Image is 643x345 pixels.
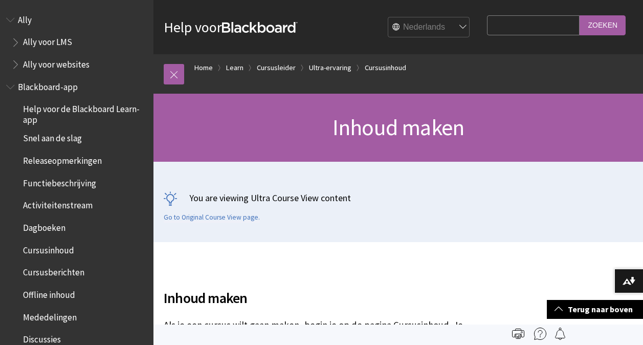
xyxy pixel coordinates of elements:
[164,275,481,309] h2: Inhoud maken
[164,213,260,222] a: Go to Original Course View page.
[580,15,626,35] input: Zoeken
[388,17,470,38] select: Site Language Selector
[23,242,74,255] span: Cursusinhoud
[23,101,146,125] span: Help voor de Blackboard Learn-app
[194,61,213,74] a: Home
[18,11,32,25] span: Ally
[23,264,84,278] span: Cursusberichten
[164,191,633,204] p: You are viewing Ultra Course View content
[23,286,75,300] span: Offline inhoud
[18,78,78,92] span: Blackboard-app
[23,130,82,144] span: Snel aan de slag
[23,152,102,166] span: Releaseopmerkingen
[23,56,90,70] span: Ally voor websites
[23,219,65,233] span: Dagboeken
[164,318,481,345] p: Als je een cursus wilt gaan maken, begin je op de pagina Cursusinhoud. Je kunt hier eenvoudig fun...
[512,328,524,340] img: Print
[226,61,243,74] a: Learn
[309,61,351,74] a: Ultra-ervaring
[23,309,77,322] span: Mededelingen
[332,113,464,141] span: Inhoud maken
[164,18,298,36] a: Help voorBlackboard
[23,34,72,48] span: Ally voor LMS
[6,11,147,73] nav: Book outline for Anthology Ally Help
[23,197,93,211] span: Activiteitenstream
[23,175,96,188] span: Functiebeschrijving
[23,331,61,345] span: Discussies
[547,300,643,319] a: Terug naar boven
[554,328,566,340] img: Follow this page
[534,328,546,340] img: More help
[222,22,298,33] strong: Blackboard
[257,61,296,74] a: Cursusleider
[365,61,406,74] a: Cursusinhoud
